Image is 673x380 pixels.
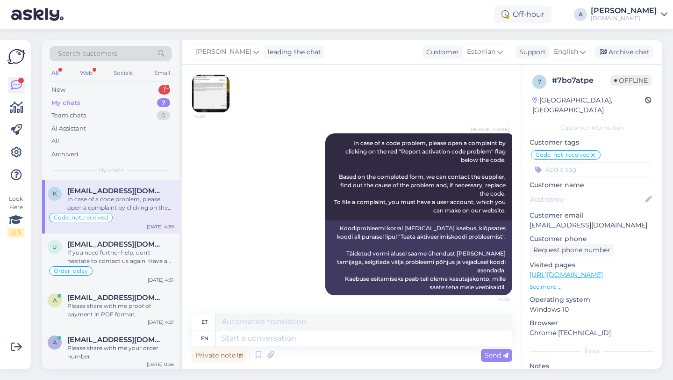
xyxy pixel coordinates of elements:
span: My chats [98,166,123,175]
span: In case of a code problem, please open a complaint by clicking on the red "Report activation code... [334,139,507,214]
div: # 7bo7atpe [552,75,610,86]
div: Request phone number [530,244,614,256]
span: kallekenk1@outlook.com [67,187,165,195]
p: [EMAIL_ADDRESS][DOMAIN_NAME] [530,220,654,230]
p: Operating system [530,295,654,305]
div: All [51,137,59,146]
span: Search customers [58,49,117,58]
div: Archived [51,150,79,159]
div: A [574,8,587,21]
div: All [50,67,60,79]
div: Look Here [7,195,24,237]
div: Email [152,67,172,79]
div: [GEOGRAPHIC_DATA], [GEOGRAPHIC_DATA] [532,95,645,115]
p: Browser [530,318,654,328]
div: Please share with me proof of payment in PDF format. [67,302,174,319]
span: alar.kaljo@gmail.com [67,336,165,344]
span: Order_delay [54,268,88,274]
p: Customer name [530,180,654,190]
span: U [52,243,57,250]
div: Team chats [51,111,86,120]
span: Send [485,351,508,359]
div: et [201,314,208,330]
div: 2 / 3 [7,228,24,237]
p: Customer email [530,211,654,220]
div: [DATE] 4:31 [148,277,174,284]
input: Add name [530,194,644,205]
div: Koodiprobleemi korral [MEDICAL_DATA] kaebus, klõpsates koodi all punasel lipul "Teata aktiveerimi... [325,220,512,295]
div: Please share with me your order number. [67,344,174,361]
div: AI Assistant [51,124,86,133]
p: Customer phone [530,234,654,244]
div: 1 [158,85,170,95]
div: Customer information [530,124,654,132]
div: If you need further help, don't hesitate to contact us again. Have a great day! [67,248,174,265]
span: Uleesment@gmail.com [67,240,165,248]
div: My chats [51,98,80,108]
div: New [51,85,65,95]
div: Web [78,67,94,79]
span: 14:36 [474,296,509,303]
div: Archive chat [594,46,653,58]
div: Support [515,47,546,57]
span: 4:39 [195,113,230,120]
a: [PERSON_NAME][DOMAIN_NAME] [591,7,667,22]
div: 7 [157,98,170,108]
div: leading the chat [264,47,321,57]
div: Socials [112,67,135,79]
p: Visited pages [530,260,654,270]
span: Code_not_received [54,215,108,220]
span: alar.kaljo@gmail.com [67,293,165,302]
span: [PERSON_NAME] [196,47,251,57]
img: Askly Logo [7,48,25,66]
span: a [53,297,57,304]
p: See more ... [530,283,654,291]
div: Extra [530,347,654,356]
div: Private note [192,349,247,362]
div: Off-hour [494,6,551,23]
span: 7 [538,78,541,85]
span: English [554,47,578,57]
div: [DATE] 4:21 [148,319,174,326]
img: Attachment [192,75,229,112]
div: [PERSON_NAME] [591,7,657,15]
p: Windows 10 [530,305,654,314]
div: [DATE] 0:56 [147,361,174,368]
span: Offline [610,75,652,86]
div: [DATE] 4:39 [147,223,174,230]
span: [PERSON_NAME] [469,126,509,133]
a: [URL][DOMAIN_NAME] [530,270,603,279]
div: en [201,330,208,346]
span: Code_not_received [536,152,590,158]
div: In case of a code problem, please open a complaint by clicking on the red "Report activation code... [67,195,174,212]
div: Customer [422,47,459,57]
p: Customer tags [530,138,654,147]
p: Notes [530,361,654,371]
div: 0 [157,111,170,120]
span: k [53,190,57,197]
p: Chrome [TECHNICAL_ID] [530,328,654,338]
span: Estonian [467,47,495,57]
input: Add a tag [530,162,654,176]
span: a [53,339,57,346]
div: [DOMAIN_NAME] [591,15,657,22]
